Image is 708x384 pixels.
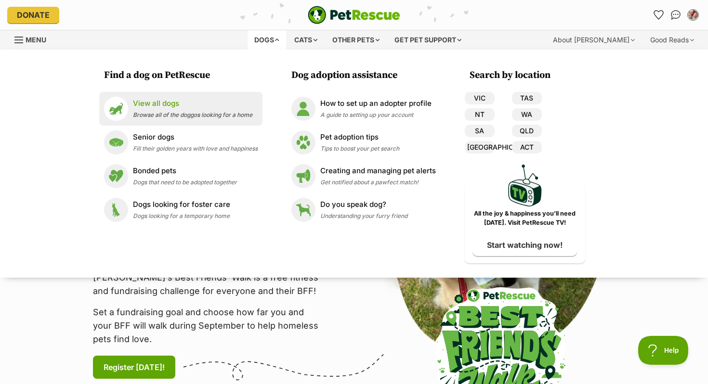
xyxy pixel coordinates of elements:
p: Bonded pets [133,166,237,177]
a: Creating and managing pet alerts Creating and managing pet alerts Get notified about a pawfect ma... [291,164,436,188]
h3: Dog adoption assistance [291,69,441,82]
a: TAS [512,92,542,104]
div: Good Reads [643,30,701,50]
a: Donate [7,7,59,23]
iframe: Help Scout Beacon - Open [638,336,689,365]
p: View all dogs [133,98,252,109]
img: Senior dogs [104,130,128,154]
p: [PERSON_NAME]’s Best Friends' Walk is a free fitness and fundraising challenge for everyone and t... [93,271,324,298]
span: Understanding your furry friend [320,212,407,219]
a: PetRescue [308,6,400,24]
div: About [PERSON_NAME] [546,30,642,50]
a: QLD [512,125,542,137]
h3: Find a dog on PetRescue [104,69,262,82]
a: [GEOGRAPHIC_DATA] [465,141,495,154]
a: Dogs looking for foster care Dogs looking for foster care Dogs looking for a temporary home [104,198,258,222]
img: View all dogs [104,97,128,121]
img: Do you speak dog? [291,198,315,222]
p: Pet adoption tips [320,132,399,143]
img: Remi Lynch profile pic [688,10,698,20]
img: How to set up an adopter profile [291,97,315,121]
span: Dogs that need to be adopted together [133,179,237,186]
a: Register [DATE]! [93,356,175,379]
a: How to set up an adopter profile How to set up an adopter profile A guide to setting up your account [291,97,436,121]
button: My account [685,7,701,23]
p: Creating and managing pet alerts [320,166,436,177]
span: Get notified about a pawfect match! [320,179,419,186]
a: Pet adoption tips Pet adoption tips Tips to boost your pet search [291,130,436,154]
a: WA [512,108,542,121]
a: Conversations [668,7,683,23]
h3: Search by location [470,69,585,82]
div: Get pet support [388,30,468,50]
span: Register [DATE]! [104,361,165,373]
span: Tips to boost your pet search [320,145,399,152]
a: NT [465,108,495,121]
span: Fill their golden years with love and happiness [133,145,258,152]
a: Menu [14,30,53,48]
a: Favourites [651,7,666,23]
a: VIC [465,92,495,104]
img: Dogs looking for foster care [104,198,128,222]
a: ACT [512,141,542,154]
a: Do you speak dog? Do you speak dog? Understanding your furry friend [291,198,436,222]
span: Browse all of the doggos looking for a home [133,111,252,118]
div: Cats [288,30,324,50]
img: logo-e224e6f780fb5917bec1dbf3a21bbac754714ae5b6737aabdf751b685950b380.svg [308,6,400,24]
img: Pet adoption tips [291,130,315,154]
span: A guide to setting up your account [320,111,413,118]
a: View all dogs View all dogs Browse all of the doggos looking for a home [104,97,258,121]
img: PetRescue TV logo [508,165,542,206]
img: Bonded pets [104,164,128,188]
p: Dogs looking for foster care [133,199,230,210]
p: How to set up an adopter profile [320,98,432,109]
a: Bonded pets Bonded pets Dogs that need to be adopted together [104,164,258,188]
span: Menu [26,36,46,44]
p: All the joy & happiness you’ll need [DATE]. Visit PetRescue TV! [472,209,578,228]
div: Other pets [326,30,386,50]
div: Dogs [248,30,286,50]
ul: Account quick links [651,7,701,23]
p: Senior dogs [133,132,258,143]
a: Senior dogs Senior dogs Fill their golden years with love and happiness [104,130,258,154]
img: Creating and managing pet alerts [291,164,315,188]
p: Do you speak dog? [320,199,407,210]
p: Set a fundraising goal and choose how far you and your BFF will walk during September to help hom... [93,306,324,346]
span: Dogs looking for a temporary home [133,212,230,219]
a: Start watching now! [472,234,577,256]
img: chat-41dd97257d64d25036548639549fe6c8038ab92f7586957e7f3b1b290dea8141.svg [671,10,681,20]
a: SA [465,125,495,137]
